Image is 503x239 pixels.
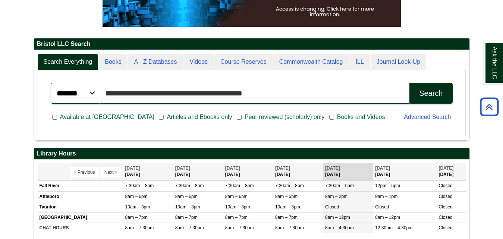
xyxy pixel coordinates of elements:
input: Available at [GEOGRAPHIC_DATA] [52,114,57,121]
span: 8am – 7:30pm [275,225,304,230]
a: Back to Top [477,102,501,112]
span: 8am – 7pm [225,215,248,220]
span: [DATE] [438,166,453,171]
span: [DATE] [125,166,140,171]
span: 9am – 1pm [375,194,397,199]
span: 9am – 2pm [325,194,348,199]
span: [DATE] [325,166,340,171]
span: 7:30am – 8pm [275,183,304,188]
span: 8am – 6pm [225,194,248,199]
span: 8am – 12pm [325,215,350,220]
th: [DATE] [123,163,173,180]
span: Closed [325,204,339,210]
span: 7:30am – 8pm [225,183,254,188]
a: Journal Look-Up [371,54,426,70]
span: [DATE] [275,166,290,171]
a: Books [99,54,127,70]
td: Attleboro [38,191,123,202]
span: 8am – 7pm [275,215,298,220]
span: Closed [438,194,452,199]
span: Closed [438,215,452,220]
button: Search [409,83,452,104]
span: Available at [GEOGRAPHIC_DATA] [57,113,157,122]
span: [DATE] [175,166,190,171]
td: Taunton [38,202,123,212]
span: 8am – 7pm [125,215,148,220]
span: [DATE] [225,166,240,171]
span: Books and Videos [334,113,388,122]
button: Next » [100,167,122,178]
th: [DATE] [173,163,223,180]
th: [DATE] [373,163,437,180]
span: 7:30am – 8pm [125,183,154,188]
a: Advanced Search [404,114,451,120]
span: 10am – 3pm [275,204,300,210]
th: [DATE] [223,163,273,180]
span: 12:30pm – 4:30pm [375,225,412,230]
span: 8am – 7:30pm [225,225,254,230]
span: 12pm – 5pm [375,183,400,188]
h2: Library Hours [34,148,469,160]
span: 8am – 5pm [275,194,298,199]
a: Search Everything [38,54,98,70]
span: 8am – 7pm [175,215,198,220]
span: 8am – 6pm [125,194,148,199]
span: 10am – 3pm [175,204,200,210]
td: [GEOGRAPHIC_DATA] [38,212,123,223]
a: Videos [183,54,214,70]
td: Fall River [38,181,123,191]
div: Search [419,89,443,98]
span: 8am – 4:30pm [325,225,354,230]
th: [DATE] [437,163,465,180]
span: Peer reviewed (scholarly) only [242,113,327,122]
a: Commonwealth Catalog [273,54,349,70]
th: [DATE] [323,163,373,180]
span: Articles and Ebooks only [164,113,235,122]
span: 7:30am – 5pm [325,183,354,188]
td: CHAT HOURS [38,223,123,233]
h2: Bristol LLC Search [34,38,469,50]
input: Articles and Ebooks only [159,114,164,121]
span: 8am – 6pm [175,194,198,199]
a: ILL [349,54,370,70]
a: A - Z Databases [128,54,183,70]
input: Peer reviewed (scholarly) only [237,114,242,121]
span: 8am – 7:30pm [175,225,204,230]
a: Course Reserves [214,54,273,70]
button: « Previous [70,167,99,178]
span: 10am – 3pm [225,204,250,210]
span: 7:30am – 8pm [175,183,204,188]
span: Closed [438,183,452,188]
input: Books and Videos [329,114,334,121]
span: Closed [375,204,389,210]
span: 10am – 3pm [125,204,150,210]
span: Closed [438,225,452,230]
span: 8am – 7:30pm [125,225,154,230]
th: [DATE] [273,163,323,180]
span: [DATE] [375,166,390,171]
span: Closed [438,204,452,210]
span: 8am – 12pm [375,215,400,220]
